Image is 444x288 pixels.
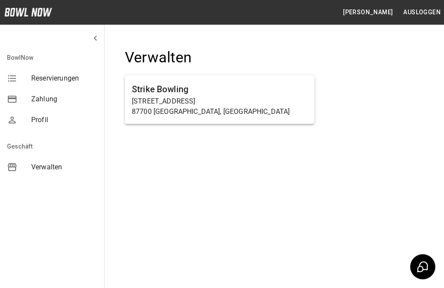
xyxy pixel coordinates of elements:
span: Reservierungen [31,73,97,84]
span: Profil [31,115,97,125]
p: 87700 [GEOGRAPHIC_DATA], [GEOGRAPHIC_DATA] [132,107,307,117]
span: Zahlung [31,94,97,104]
span: Verwalten [31,162,97,172]
button: [PERSON_NAME] [340,4,396,20]
h4: Verwalten [125,49,314,67]
h6: Strike Bowling [132,82,307,96]
p: [STREET_ADDRESS] [132,96,307,107]
img: logo [4,8,52,16]
button: Ausloggen [400,4,444,20]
